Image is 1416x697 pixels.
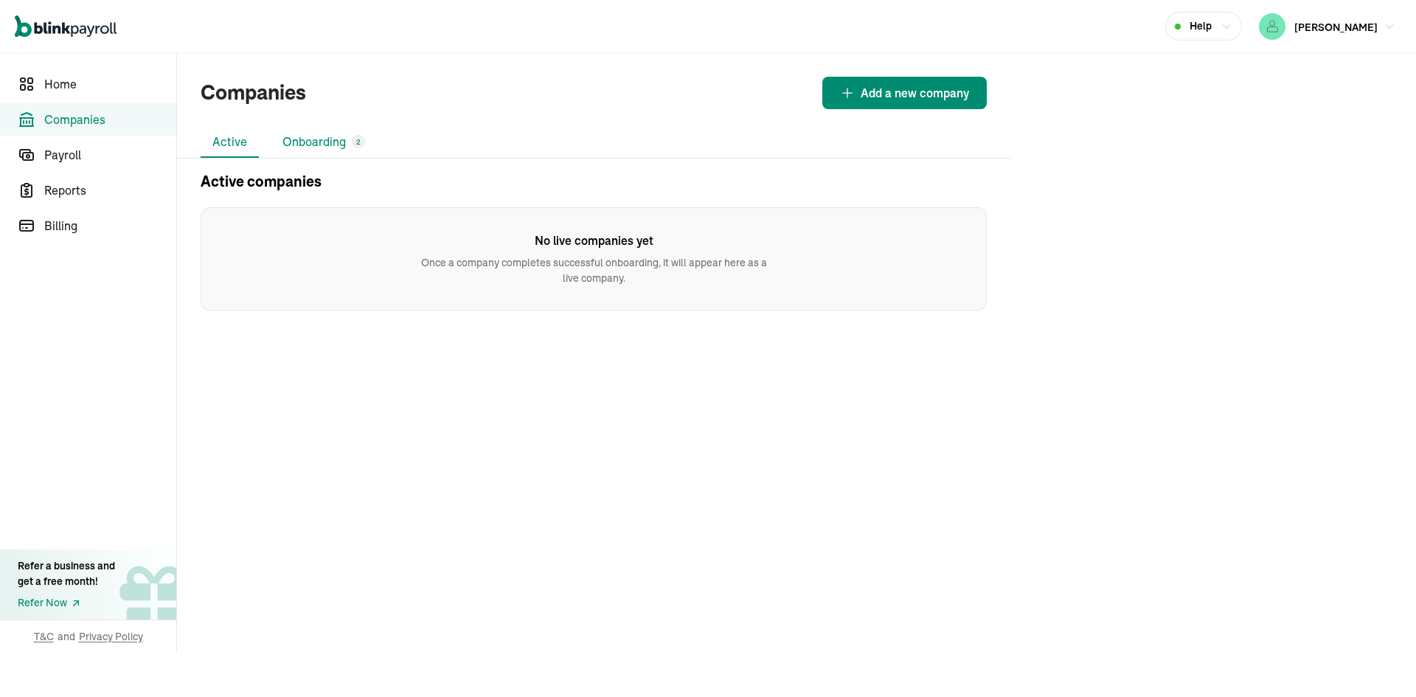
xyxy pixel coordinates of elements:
[44,75,176,93] span: Home
[1294,21,1378,34] span: [PERSON_NAME]
[34,629,54,644] span: T&C
[1165,12,1242,41] button: Help
[417,255,771,286] p: Once a company completes successful onboarding, it will appear here as a live company.
[271,127,377,158] li: Onboarding
[18,558,115,589] div: Refer a business and get a free month!
[58,629,75,644] span: and
[201,77,306,108] h1: Companies
[1190,18,1212,34] span: Help
[1170,538,1416,697] iframe: Chat Widget
[18,595,115,611] a: Refer Now
[44,217,176,235] span: Billing
[201,127,259,158] li: Active
[15,5,117,48] nav: Global
[822,77,987,109] button: Add a new company
[44,181,176,199] span: Reports
[417,232,771,249] h6: No live companies yet
[201,170,322,193] h2: Active companies
[44,111,176,128] span: Companies
[79,629,143,644] span: Privacy Policy
[1253,10,1401,43] button: [PERSON_NAME]
[861,84,969,102] span: Add a new company
[356,136,361,148] span: 2
[44,146,176,164] span: Payroll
